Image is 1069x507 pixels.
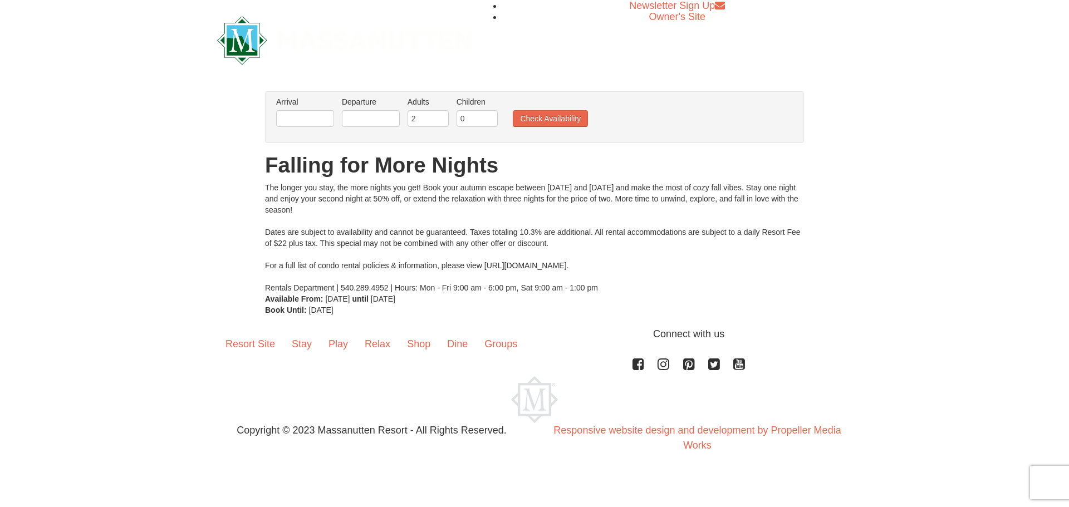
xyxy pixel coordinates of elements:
span: [DATE] [325,294,350,303]
a: Groups [476,327,526,361]
strong: Book Until: [265,306,307,314]
img: Massanutten Resort Logo [511,376,558,423]
p: Connect with us [217,327,852,342]
h1: Falling for More Nights [265,154,804,176]
a: Relax [356,327,399,361]
label: Adults [408,96,449,107]
label: Children [457,96,498,107]
a: Resort Site [217,327,283,361]
span: [DATE] [309,306,334,314]
div: The longer you stay, the more nights you get! Book your autumn escape between [DATE] and [DATE] a... [265,182,804,293]
a: Owner's Site [649,11,705,22]
img: Massanutten Resort Logo [217,16,472,65]
a: Responsive website design and development by Propeller Media Works [553,425,841,451]
label: Arrival [276,96,334,107]
a: Stay [283,327,320,361]
p: Copyright © 2023 Massanutten Resort - All Rights Reserved. [209,423,534,438]
span: [DATE] [371,294,395,303]
a: Massanutten Resort [217,26,472,52]
strong: until [352,294,369,303]
a: Shop [399,327,439,361]
a: Dine [439,327,476,361]
button: Check Availability [513,110,588,127]
strong: Available From: [265,294,323,303]
label: Departure [342,96,400,107]
a: Play [320,327,356,361]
